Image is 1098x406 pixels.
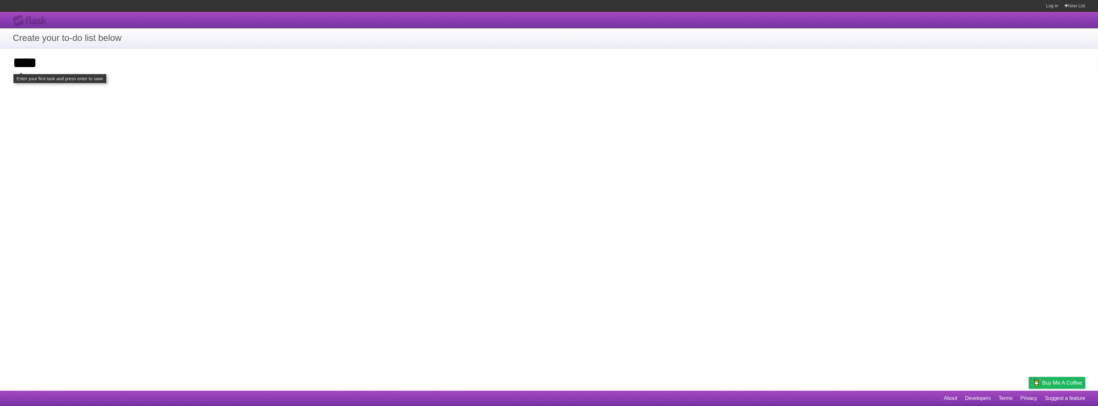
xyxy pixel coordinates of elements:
a: Buy me a coffee [1029,377,1085,389]
a: Developers [965,392,991,404]
h1: Create your to-do list below [13,31,1085,45]
a: Terms [999,392,1013,404]
img: Buy me a coffee [1032,377,1041,388]
span: Buy me a coffee [1042,377,1082,388]
a: Suggest a feature [1045,392,1085,404]
a: About [944,392,957,404]
a: Privacy [1020,392,1037,404]
div: Flask [13,15,51,27]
